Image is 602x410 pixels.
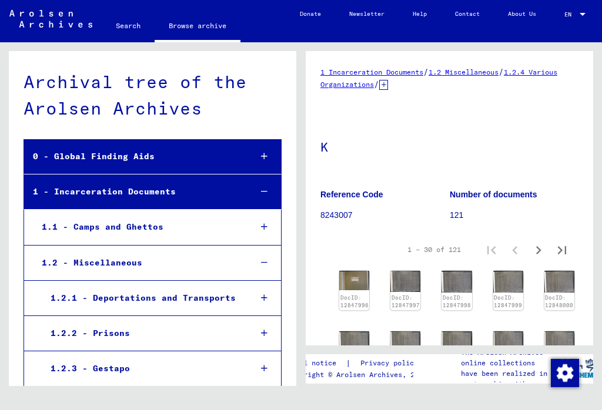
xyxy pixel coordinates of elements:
b: Reference Code [320,190,383,199]
a: Browse archive [155,12,240,42]
img: 001.jpg [442,271,471,293]
div: 1 - Incarceration Documents [24,180,242,203]
div: 0 - Global Finding Aids [24,145,242,168]
img: 001.jpg [493,331,523,353]
div: | [287,357,432,369]
span: / [374,79,379,89]
p: 8243007 [320,209,449,221]
img: 001.jpg [493,271,523,293]
div: 1.2.2 - Prisons [42,322,242,345]
img: 001.jpg [339,271,369,290]
img: 001.jpg [442,331,471,353]
button: Next page [527,238,550,261]
a: Legal notice [287,357,346,369]
img: 001.jpg [390,271,420,292]
a: 1.2 Miscellaneous [429,68,499,76]
span: / [423,66,429,77]
img: 001.jpg [544,331,574,353]
button: First page [480,238,503,261]
a: DocID: 12847998 [443,294,471,309]
a: DocID: 12847999 [494,294,522,309]
img: 001.jpg [390,331,420,353]
div: 1.2.3 - Gestapo [42,357,242,380]
h1: K [320,120,578,172]
a: DocID: 12847997 [392,294,420,309]
button: Previous page [503,238,527,261]
b: Number of documents [450,190,537,199]
p: 121 [450,209,578,221]
p: The Arolsen Archives online collections [461,347,557,368]
a: 1 Incarceration Documents [320,68,423,76]
div: 1.2 - Miscellaneous [33,251,242,274]
a: Privacy policy [351,357,432,369]
div: 1.1 - Camps and Ghettos [33,216,242,238]
img: Change consent [551,359,579,387]
img: Arolsen_neg.svg [9,10,92,28]
img: 001.jpg [339,331,369,353]
div: Archival tree of the Arolsen Archives [24,69,282,122]
div: 1 – 30 of 121 [407,244,461,255]
a: DocID: 12847996 [340,294,369,309]
span: EN [564,11,577,18]
a: Search [102,12,155,40]
p: Copyright © Arolsen Archives, 2021 [287,369,432,380]
div: 1.2.1 - Deportations and Transports [42,287,242,310]
img: 001.jpg [544,271,574,293]
a: DocID: 12848000 [545,294,573,309]
p: have been realized in partnership with [461,368,557,389]
span: / [499,66,504,77]
button: Last page [550,238,574,261]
